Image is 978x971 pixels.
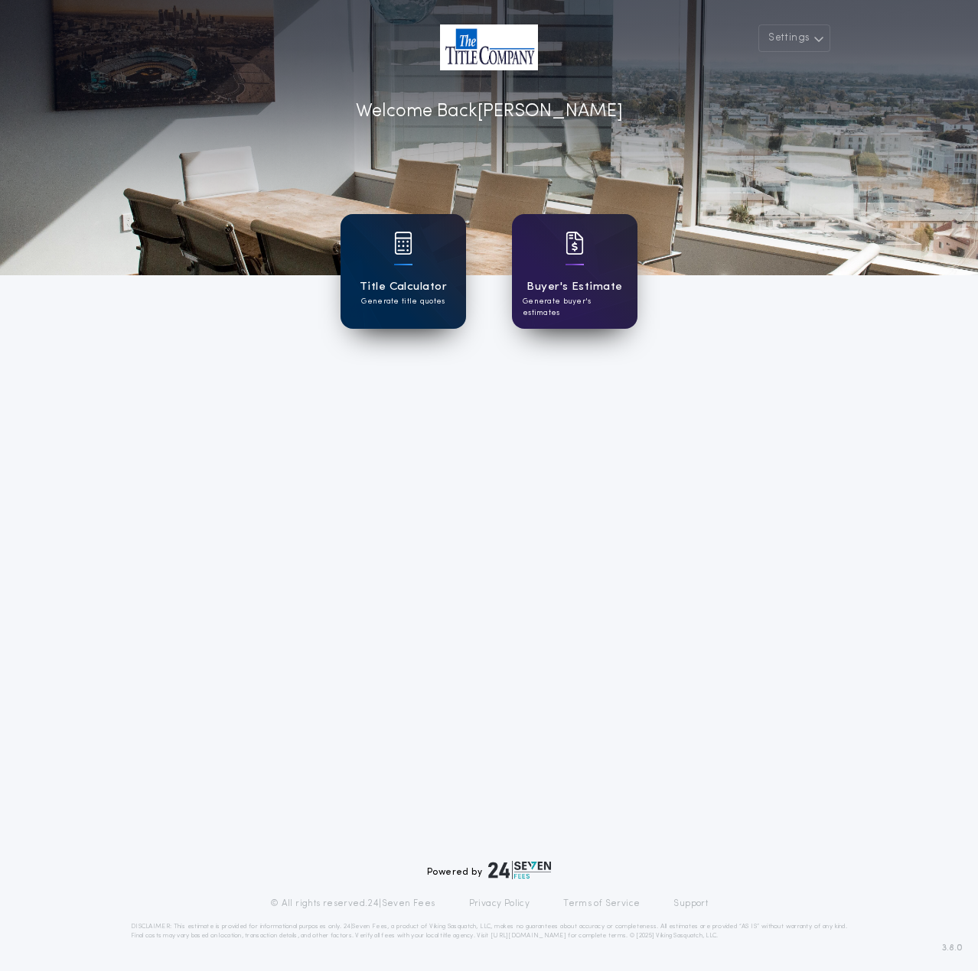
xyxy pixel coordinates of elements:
[523,296,627,319] p: Generate buyer's estimates
[440,24,537,70] img: account-logo
[356,98,623,125] p: Welcome Back [PERSON_NAME]
[512,214,637,329] a: card iconBuyer's EstimateGenerate buyer's estimates
[488,861,551,879] img: logo
[491,933,566,939] a: [URL][DOMAIN_NAME]
[360,278,447,296] h1: Title Calculator
[361,296,445,307] p: Generate title quotes
[427,861,551,879] div: Powered by
[566,232,584,255] img: card icon
[758,24,830,52] button: Settings
[563,898,640,910] a: Terms of Service
[394,232,412,255] img: card icon
[673,898,708,910] a: Support
[131,922,847,940] p: DISCLAIMER: This estimate is provided for informational purposes only. 24|Seven Fees, a product o...
[469,898,530,910] a: Privacy Policy
[942,941,963,955] span: 3.8.0
[341,214,466,329] a: card iconTitle CalculatorGenerate title quotes
[526,278,622,296] h1: Buyer's Estimate
[270,898,435,910] p: © All rights reserved. 24|Seven Fees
